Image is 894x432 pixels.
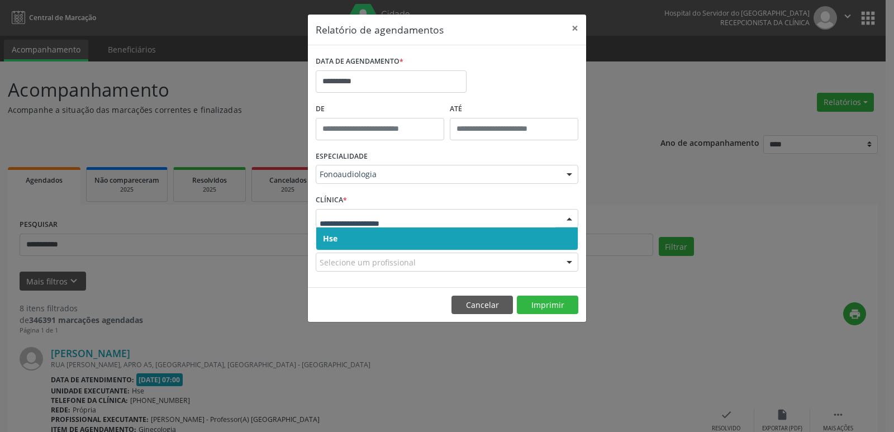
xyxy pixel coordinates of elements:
[316,53,403,70] label: DATA DE AGENDAMENTO
[316,22,444,37] h5: Relatório de agendamentos
[316,148,368,165] label: ESPECIALIDADE
[517,296,578,315] button: Imprimir
[320,257,416,268] span: Selecione um profissional
[316,192,347,209] label: CLÍNICA
[316,101,444,118] label: De
[450,101,578,118] label: ATÉ
[320,169,555,180] span: Fonoaudiologia
[451,296,513,315] button: Cancelar
[564,15,586,42] button: Close
[323,233,337,244] span: Hse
